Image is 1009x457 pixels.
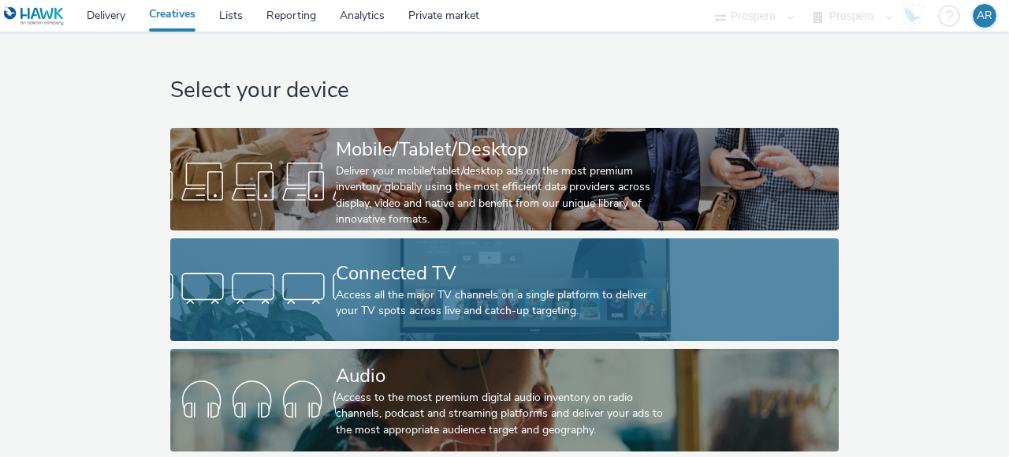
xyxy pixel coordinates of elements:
[170,349,840,451] a: AudioAccess to the most premium digital audio inventory on radio channels, podcast and streaming ...
[170,76,840,106] h1: Select your device
[900,3,930,28] a: Hawk Academy
[336,287,667,320] div: Access all the major TV channels on a single platform to deliver your TV spots across live and ca...
[4,6,65,26] img: undefined Logo
[336,390,667,438] div: Access to the most premium digital audio inventory on radio channels, podcast and streaming platf...
[336,163,667,228] div: Deliver your mobile/tablet/desktop ads on the most premium inventory globally using the most effi...
[170,128,840,230] a: Mobile/Tablet/DesktopDeliver your mobile/tablet/desktop ads on the most premium inventory globall...
[170,238,840,341] a: Connected TVAccess all the major TV channels on a single platform to deliver your TV spots across...
[977,4,992,28] div: AR
[336,260,667,287] div: Connected TV
[900,3,924,28] img: Hawk Academy
[336,136,667,163] div: Mobile/Tablet/Desktop
[336,362,667,390] div: Audio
